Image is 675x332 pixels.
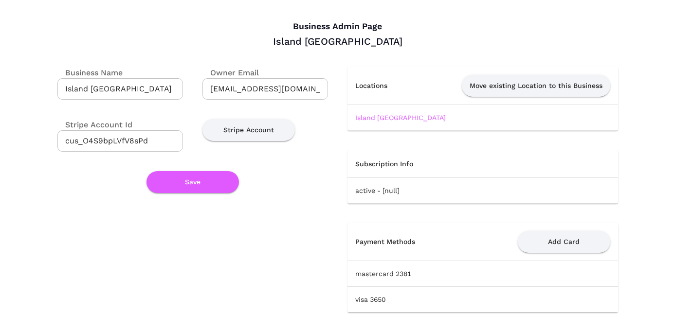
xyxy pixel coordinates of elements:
[57,35,618,48] div: Island [GEOGRAPHIC_DATA]
[355,114,446,122] a: Island [GEOGRAPHIC_DATA]
[462,75,610,97] button: Move existing Location to this Business
[57,21,618,32] h4: Business Admin Page
[518,237,610,245] a: Add Card
[202,119,295,141] button: Stripe Account
[202,126,295,133] a: Stripe Account
[202,67,259,78] label: Owner Email
[347,223,459,261] th: Payment Methods
[146,171,239,193] button: Save
[347,261,618,286] td: mastercard 2381
[347,67,408,105] th: Locations
[57,67,123,78] label: Business Name
[518,231,610,253] button: Add Card
[57,119,132,130] label: Stripe Account Id
[347,177,618,203] td: active - [null]
[347,150,618,178] th: Subscription Info
[347,286,618,312] td: visa 3650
